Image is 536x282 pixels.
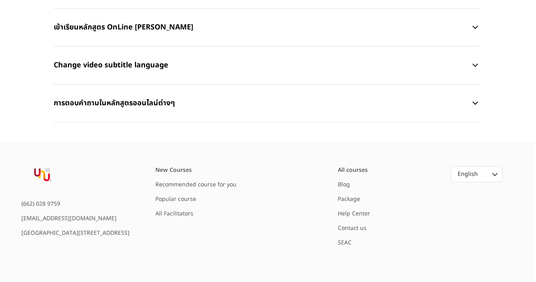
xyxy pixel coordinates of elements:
div: [EMAIL_ADDRESS][DOMAIN_NAME] [21,215,130,223]
p: เข้าเรียนหลักสูตร OnLine [PERSON_NAME] [54,15,471,40]
button: การตอบคำถามในหลักสูตรออนไลน์ต่างๆ [54,91,480,115]
div: [GEOGRAPHIC_DATA][STREET_ADDRESS] [21,229,130,237]
a: Help Center [338,209,370,218]
a: Recommended course for you [155,180,237,189]
div: (662) 028 9759 [21,200,130,208]
a: Contact us [338,224,366,232]
a: Package [338,195,360,203]
button: เข้าเรียนหลักสูตร OnLine [PERSON_NAME] [54,15,480,40]
a: All Facilitators [155,209,193,218]
p: การตอบคำถามในหลักสูตรออนไลน์ต่างๆ [54,91,471,115]
img: YourNextU Logo [21,166,63,185]
a: Blog [338,180,350,189]
button: Change video subtitle language [54,53,480,77]
p: Change video subtitle language [54,53,471,77]
div: New Courses [155,166,252,174]
a: All courses [338,166,368,174]
a: Popular course [155,195,196,203]
div: English [458,170,481,178]
a: SEAC [338,238,352,247]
